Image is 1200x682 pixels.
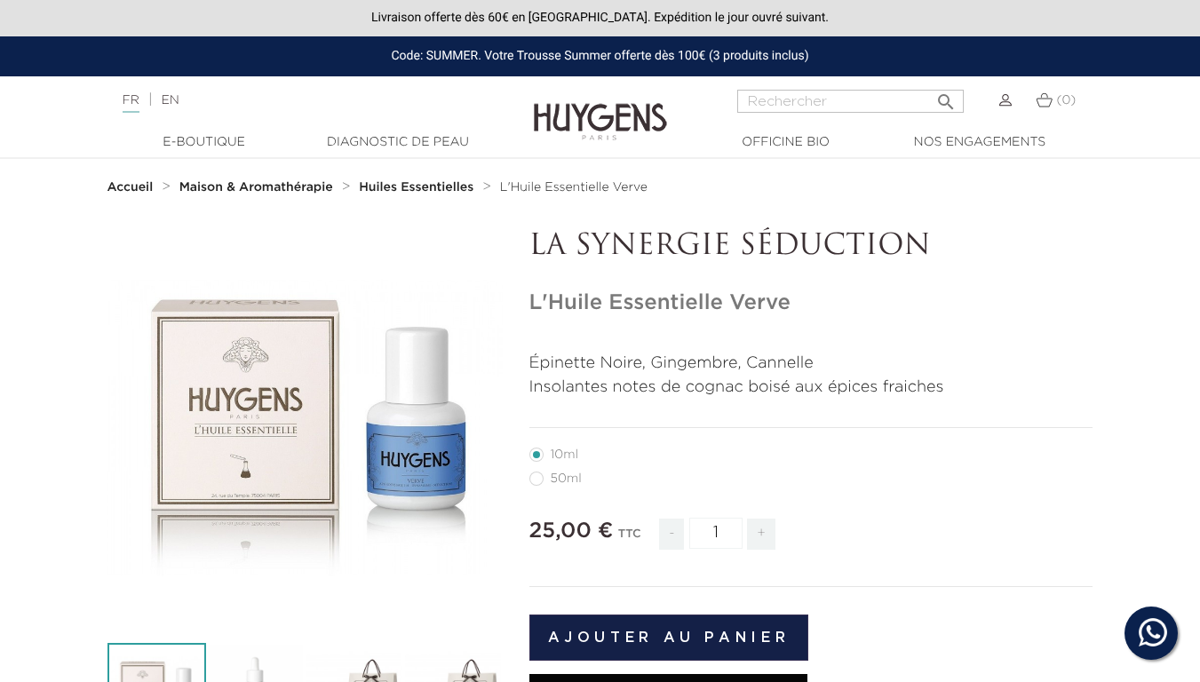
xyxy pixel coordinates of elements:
[179,181,333,194] strong: Maison & Aromathérapie
[500,180,648,194] a: L'Huile Essentielle Verve
[689,518,743,549] input: Quantité
[697,133,875,152] a: Officine Bio
[179,180,338,194] a: Maison & Aromathérapie
[161,94,179,107] a: EN
[930,84,962,108] button: 
[935,86,957,107] i: 
[747,519,775,550] span: +
[107,181,154,194] strong: Accueil
[529,352,1093,376] p: Épinette Noire, Gingembre, Cannelle
[309,133,487,152] a: Diagnostic de peau
[529,520,614,542] span: 25,00 €
[529,448,600,462] label: 10ml
[659,519,684,550] span: -
[529,376,1093,400] p: Insolantes notes de cognac boisé aux épices fraiches
[500,181,648,194] span: L'Huile Essentielle Verve
[891,133,1069,152] a: Nos engagements
[534,75,667,143] img: Huygens
[115,133,293,152] a: E-Boutique
[529,472,603,486] label: 50ml
[1056,94,1076,107] span: (0)
[107,180,157,194] a: Accueil
[529,230,1093,264] p: LA SYNERGIE SÉDUCTION
[618,515,641,563] div: TTC
[529,615,809,661] button: Ajouter au panier
[123,94,139,113] a: FR
[529,290,1093,316] h1: L'Huile Essentielle Verve
[114,90,487,111] div: |
[359,181,473,194] strong: Huiles Essentielles
[359,180,478,194] a: Huiles Essentielles
[737,90,964,113] input: Rechercher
